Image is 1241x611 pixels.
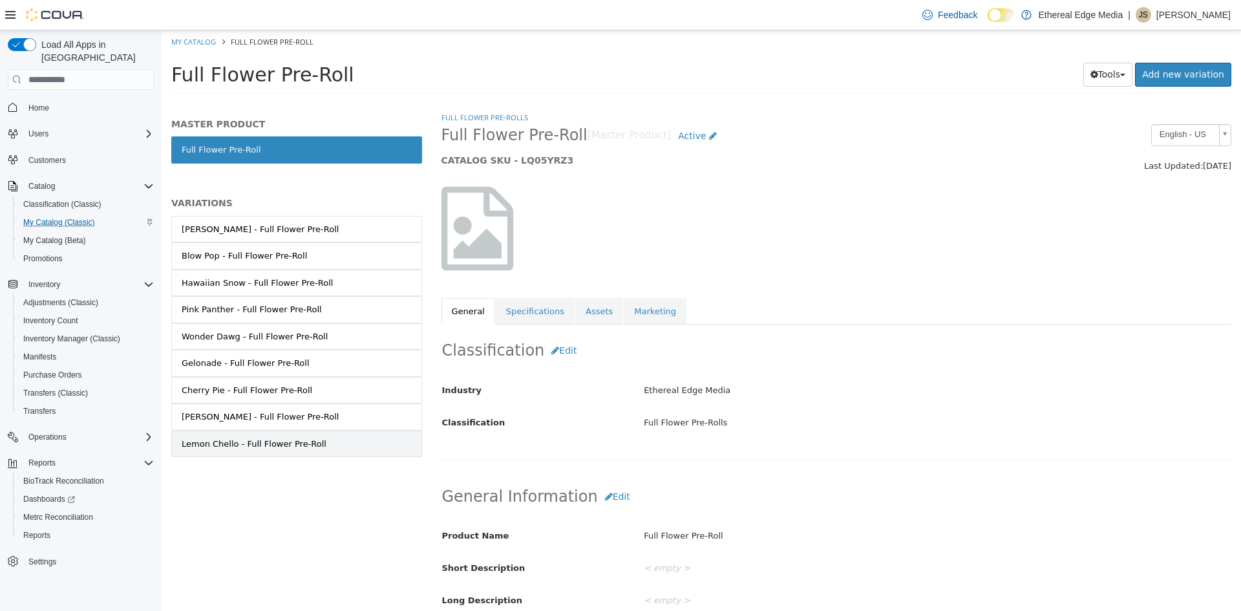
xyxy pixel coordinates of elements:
a: Dashboards [18,491,80,507]
button: Classification (Classic) [13,195,159,213]
span: JS [1139,7,1148,23]
a: Transfers [18,403,61,419]
h5: CATALOG SKU - LQ05YRZ3 [280,124,867,136]
a: BioTrack Reconciliation [18,473,109,489]
a: Inventory Count [18,313,83,328]
span: Operations [28,432,67,442]
button: Users [23,126,54,142]
span: Catalog [23,178,154,194]
button: Transfers (Classic) [13,384,159,402]
button: Transfers [13,402,159,420]
span: Transfers [18,403,154,419]
span: Settings [28,557,56,567]
div: [PERSON_NAME] - Full Flower Pre-Roll [20,193,177,206]
span: Promotions [23,253,63,264]
button: Purchase Orders [13,366,159,384]
span: Inventory [28,279,60,290]
span: Home [23,99,154,115]
span: Metrc Reconciliation [18,509,154,525]
span: Transfers (Classic) [23,388,88,398]
span: Dashboards [18,491,154,507]
span: Transfers (Classic) [18,385,154,401]
button: Customers [3,151,159,169]
div: Full Flower Pre-Roll [472,495,1079,517]
span: Promotions [18,251,154,266]
button: Reports [23,455,61,471]
nav: Complex example [8,92,154,605]
h5: VARIATIONS [10,167,260,178]
div: Wonder Dawg - Full Flower Pre-Roll [20,300,166,313]
a: Feedback [917,2,982,28]
a: Full Flower Pre-Rolls [280,82,366,92]
span: Metrc Reconciliation [23,512,93,522]
span: Purchase Orders [23,370,82,380]
span: Classification (Classic) [23,199,101,209]
span: Inventory Count [18,313,154,328]
span: Load All Apps in [GEOGRAPHIC_DATA] [36,38,154,64]
span: Adjustments (Classic) [23,297,98,308]
a: Specifications [334,268,413,295]
span: My Catalog (Classic) [23,217,95,228]
span: Product Name [281,500,348,510]
span: Inventory Manager (Classic) [23,334,120,344]
span: Adjustments (Classic) [18,295,154,310]
div: Blow Pop - Full Flower Pre-Roll [20,219,145,232]
span: Classification [281,387,344,397]
div: Hawaiian Snow - Full Flower Pre-Roll [20,246,171,259]
div: Full Flower Pre-Rolls [472,381,1079,404]
span: Manifests [23,352,56,362]
button: Reports [13,526,159,544]
a: Inventory Manager (Classic) [18,331,125,347]
a: English - US [990,94,1070,116]
div: Justin Steinert [1136,7,1151,23]
a: My Catalog (Classic) [18,215,100,230]
button: Catalog [23,178,60,194]
button: My Catalog (Classic) [13,213,159,231]
div: < empty > [472,559,1079,582]
span: Long Description [281,565,361,575]
span: Last Updated: [982,131,1041,140]
span: Home [28,103,49,113]
span: Inventory Count [23,316,78,326]
a: My Catalog (Beta) [18,233,91,248]
span: Customers [28,155,66,166]
div: < empty > [472,527,1079,550]
button: Home [3,98,159,116]
small: [Master Product] [426,100,510,111]
span: Short Description [281,533,364,542]
button: Inventory Manager (Classic) [13,330,159,348]
p: Ethereal Edge Media [1038,7,1123,23]
button: Edit [383,308,422,332]
span: My Catalog (Classic) [18,215,154,230]
button: Metrc Reconciliation [13,508,159,526]
span: Reports [23,455,154,471]
button: Tools [922,32,971,56]
span: BioTrack Reconciliation [23,476,104,486]
button: Settings [3,552,159,571]
a: Customers [23,153,71,168]
span: Dashboards [23,494,75,504]
span: [DATE] [1041,131,1070,140]
span: Inventory [23,277,154,292]
a: Manifests [18,349,61,365]
span: Reports [28,458,56,468]
p: [PERSON_NAME] [1156,7,1231,23]
span: Settings [23,553,154,570]
span: Users [23,126,154,142]
a: Purchase Orders [18,367,87,383]
a: Dashboards [13,490,159,508]
button: Edit [436,455,476,478]
a: Marketing [462,268,525,295]
div: Lemon Chello - Full Flower Pre-Roll [20,407,165,420]
span: Purchase Orders [18,367,154,383]
div: Gelonade - Full Flower Pre-Roll [20,327,148,339]
a: My Catalog [10,6,54,16]
span: Reports [18,528,154,543]
span: Catalog [28,181,55,191]
a: Home [23,100,54,116]
span: Manifests [18,349,154,365]
span: Transfers [23,406,56,416]
span: My Catalog (Beta) [18,233,154,248]
a: Add new variation [973,32,1070,56]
